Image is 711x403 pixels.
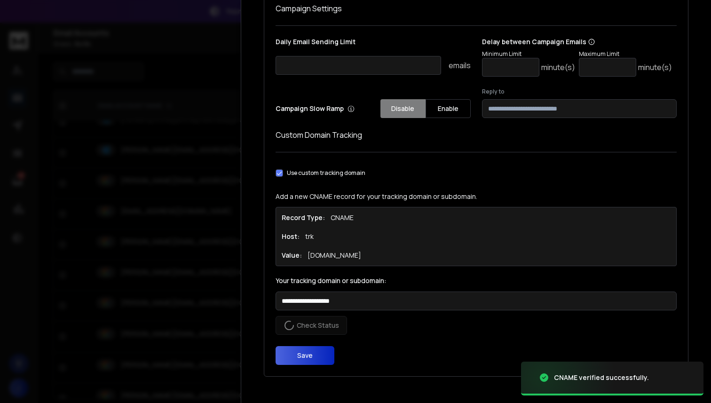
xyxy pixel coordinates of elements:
p: [DOMAIN_NAME] [308,251,361,260]
h1: Value: [282,251,302,260]
p: Delay between Campaign Emails [482,37,672,47]
p: Campaign Slow Ramp [276,104,355,113]
h1: Campaign Settings [276,3,677,14]
h1: Custom Domain Tracking [276,129,677,141]
p: emails [449,60,471,71]
h1: Host: [282,232,300,241]
p: trk [305,232,314,241]
p: Maximum Limit [579,50,672,58]
button: Enable [426,99,471,118]
h1: Record Type: [282,213,325,222]
p: Minimum Limit [482,50,575,58]
p: Add a new CNAME record for your tracking domain or subdomain. [276,192,677,201]
label: Use custom tracking domain [287,169,365,177]
p: Daily Email Sending Limit [276,37,471,50]
button: Save [276,346,334,365]
p: minute(s) [541,62,575,73]
p: minute(s) [638,62,672,73]
label: Reply to [482,88,677,95]
label: Your tracking domain or subdomain: [276,277,677,284]
div: CNAME verified successfully. [554,373,649,382]
p: CNAME [331,213,354,222]
button: Disable [380,99,426,118]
